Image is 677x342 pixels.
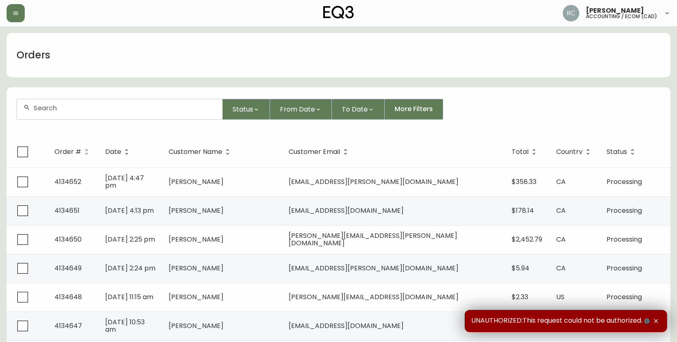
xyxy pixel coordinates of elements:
span: 4134649 [54,263,82,273]
span: Status [606,148,638,156]
span: To Date [342,104,368,114]
span: Processing [606,206,642,215]
span: More Filters [395,105,433,114]
input: Search [33,104,216,112]
button: To Date [332,99,385,120]
span: [PERSON_NAME] [169,321,223,330]
span: [EMAIL_ADDRESS][DOMAIN_NAME] [289,206,404,215]
span: Processing [606,263,642,273]
span: UNAUTHORIZED:This request could not be authorized. [471,316,651,326]
span: [DATE] 11:15 am [105,292,153,302]
button: From Date [270,99,332,120]
span: Customer Email [289,148,351,156]
span: $5.94 [512,263,529,273]
h1: Orders [16,48,50,62]
span: Customer Name [169,148,233,156]
span: [DATE] 10:53 am [105,317,145,334]
span: 4134652 [54,177,81,186]
span: Processing [606,177,642,186]
span: [DATE] 2:25 pm [105,235,155,244]
span: $358.33 [512,177,536,186]
span: [DATE] 4:47 pm [105,173,144,190]
span: [PERSON_NAME] [586,7,644,14]
span: Date [105,149,121,154]
button: More Filters [385,99,443,120]
img: logo [323,6,354,19]
span: 4134651 [54,206,80,215]
span: [PERSON_NAME] [169,177,223,186]
span: Status [233,104,253,114]
span: [EMAIL_ADDRESS][PERSON_NAME][DOMAIN_NAME] [289,263,458,273]
span: CA [556,235,566,244]
span: From Date [280,104,315,114]
span: Order # [54,148,92,156]
span: [PERSON_NAME] [169,263,223,273]
span: CA [556,263,566,273]
span: [PERSON_NAME] [169,292,223,302]
span: [PERSON_NAME][EMAIL_ADDRESS][PERSON_NAME][DOMAIN_NAME] [289,231,457,248]
span: [PERSON_NAME] [169,235,223,244]
span: Status [606,149,627,154]
span: Customer Email [289,149,340,154]
span: $178.14 [512,206,534,215]
span: [DATE] 4:13 pm [105,206,154,215]
span: Processing [606,292,642,302]
span: 4134647 [54,321,82,330]
span: CA [556,177,566,186]
span: [PERSON_NAME][EMAIL_ADDRESS][DOMAIN_NAME] [289,292,458,302]
span: US [556,292,564,302]
span: Customer Name [169,149,222,154]
span: 4134648 [54,292,82,302]
span: Country [556,149,583,154]
span: Country [556,148,593,156]
span: Date [105,148,132,156]
span: Order # [54,149,81,154]
span: Processing [606,235,642,244]
span: $2,452.79 [512,235,542,244]
span: 4134650 [54,235,82,244]
img: f4ba4e02bd060be8f1386e3ca455bd0e [563,5,579,21]
span: [PERSON_NAME] [169,206,223,215]
button: Status [223,99,270,120]
span: CA [556,206,566,215]
span: [EMAIL_ADDRESS][PERSON_NAME][DOMAIN_NAME] [289,177,458,186]
span: [EMAIL_ADDRESS][DOMAIN_NAME] [289,321,404,330]
span: Total [512,149,529,154]
span: Total [512,148,539,156]
span: [DATE] 2:24 pm [105,263,155,273]
h5: accounting / ecom (cad) [586,14,657,19]
span: $2.33 [512,292,528,302]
